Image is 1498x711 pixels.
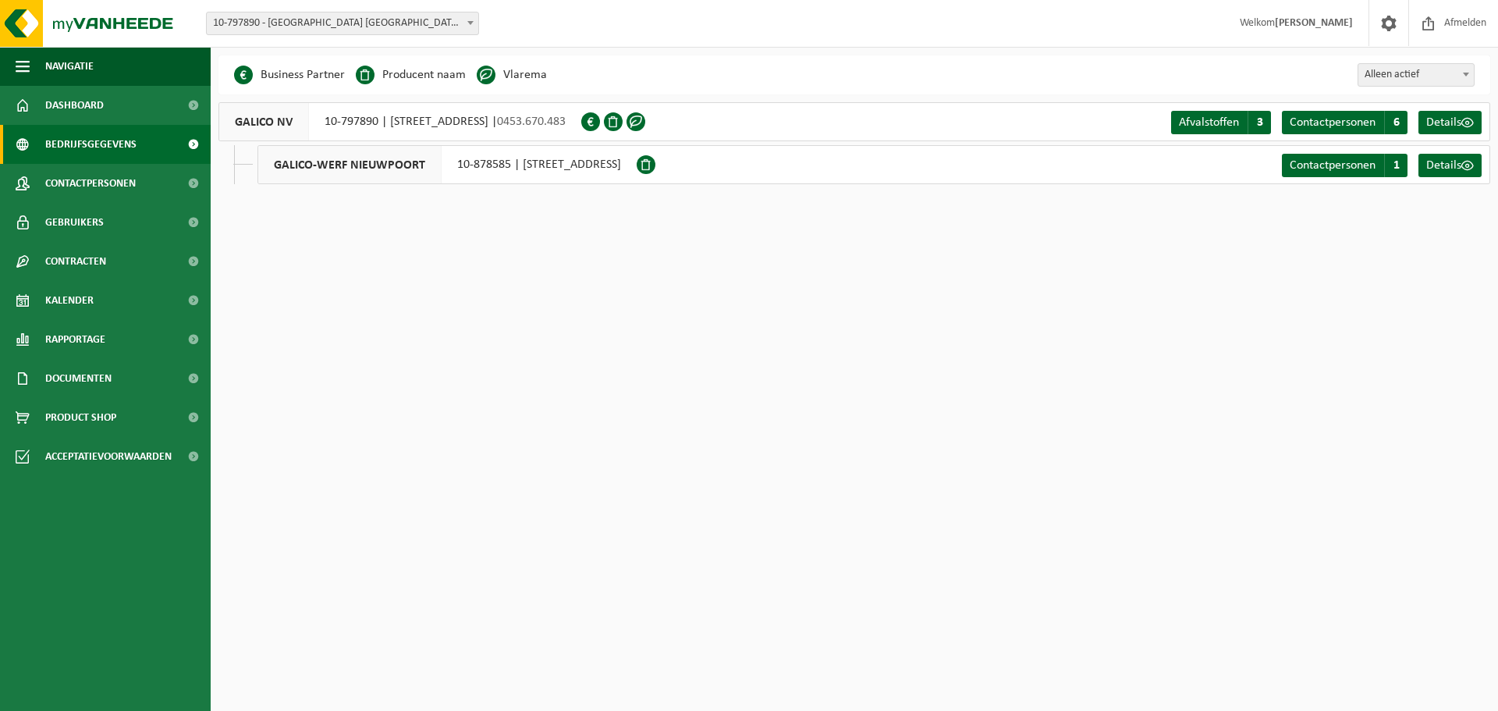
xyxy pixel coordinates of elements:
span: Product Shop [45,398,116,437]
strong: [PERSON_NAME] [1275,17,1353,29]
span: Rapportage [45,320,105,359]
span: 3 [1248,111,1271,134]
span: Contactpersonen [1290,159,1376,172]
span: 10-797890 - GALICO NV - VICHTE [207,12,478,34]
span: 6 [1384,111,1407,134]
span: 0453.670.483 [497,116,566,128]
span: Details [1426,159,1461,172]
span: Contactpersonen [45,164,136,203]
a: Details [1418,111,1482,134]
span: GALICO-WERF NIEUWPOORT [258,146,442,183]
span: Documenten [45,359,112,398]
div: 10-878585 | [STREET_ADDRESS] [257,145,637,184]
span: Dashboard [45,86,104,125]
span: 10-797890 - GALICO NV - VICHTE [206,12,479,35]
span: Alleen actief [1358,63,1475,87]
span: Bedrijfsgegevens [45,125,137,164]
span: Details [1426,116,1461,129]
li: Vlarema [477,63,547,87]
span: Acceptatievoorwaarden [45,437,172,476]
a: Afvalstoffen 3 [1171,111,1271,134]
a: Contactpersonen 6 [1282,111,1407,134]
span: Gebruikers [45,203,104,242]
li: Producent naam [356,63,466,87]
span: Contactpersonen [1290,116,1376,129]
span: Afvalstoffen [1179,116,1239,129]
a: Contactpersonen 1 [1282,154,1407,177]
span: Navigatie [45,47,94,86]
span: GALICO NV [219,103,309,140]
span: Contracten [45,242,106,281]
li: Business Partner [234,63,345,87]
a: Details [1418,154,1482,177]
span: Kalender [45,281,94,320]
span: Alleen actief [1358,64,1474,86]
span: 1 [1384,154,1407,177]
div: 10-797890 | [STREET_ADDRESS] | [218,102,581,141]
